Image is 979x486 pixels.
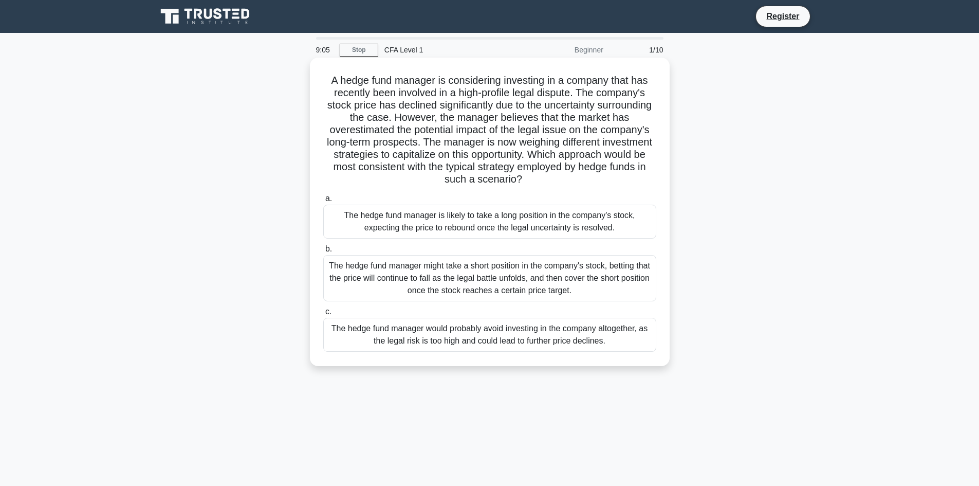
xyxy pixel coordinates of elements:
[325,307,331,316] span: c.
[325,244,332,253] span: b.
[609,40,670,60] div: 1/10
[340,44,378,57] a: Stop
[760,10,805,23] a: Register
[323,255,656,301] div: The hedge fund manager might take a short position in the company's stock, betting that the price...
[378,40,520,60] div: CFA Level 1
[322,74,657,186] h5: A hedge fund manager is considering investing in a company that has recently been involved in a h...
[325,194,332,203] span: a.
[323,205,656,239] div: The hedge fund manager is likely to take a long position in the company's stock, expecting the pr...
[520,40,609,60] div: Beginner
[310,40,340,60] div: 9:05
[323,318,656,352] div: The hedge fund manager would probably avoid investing in the company altogether, as the legal ris...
